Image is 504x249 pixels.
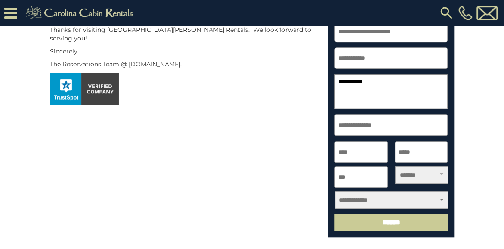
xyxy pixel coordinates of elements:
[22,4,140,22] img: Khaki-logo.png
[50,47,315,56] p: Sincerely,
[50,25,315,43] p: Thanks for visiting [GEOGRAPHIC_DATA][PERSON_NAME] Rentals. We look forward to serving you!
[50,73,119,105] img: seal_horizontal.png
[50,60,315,68] p: The Reservations Team @ [DOMAIN_NAME].
[439,5,454,21] img: search-regular.svg
[456,6,474,20] a: [PHONE_NUMBER]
